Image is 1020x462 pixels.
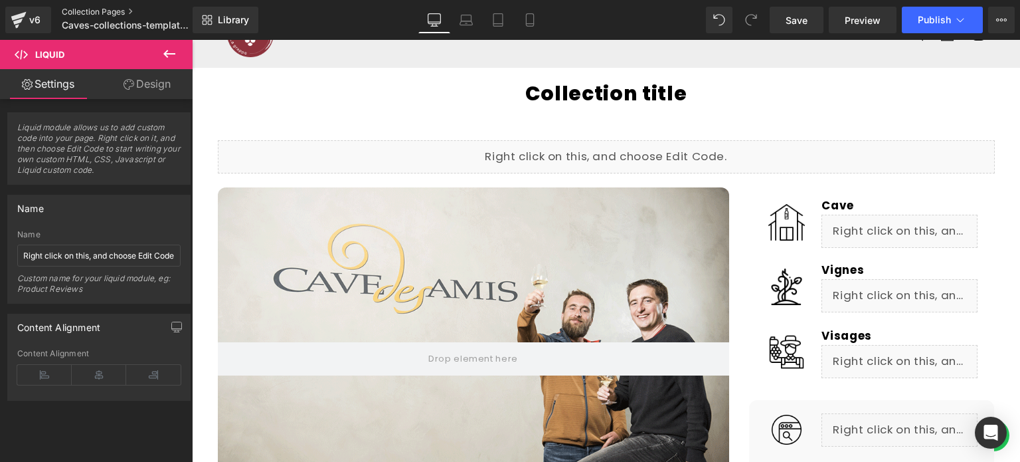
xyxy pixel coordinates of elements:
[630,222,672,238] strong: Vignes
[17,122,181,184] span: Liquid module allows us to add custom code into your page. Right click on it, and then choose Edi...
[482,7,514,33] a: Tablet
[576,294,613,330] img: vigneron
[706,7,732,33] button: Undo
[580,375,610,405] img: site internet
[218,14,249,26] span: Library
[576,229,613,265] img: vignes
[988,7,1015,33] button: More
[630,288,679,304] b: Visages
[514,7,546,33] a: Mobile
[35,49,64,60] span: Liquid
[738,7,764,33] button: Redo
[450,7,482,33] a: Laptop
[829,7,896,33] a: Preview
[786,13,807,27] span: Save
[418,7,450,33] a: Desktop
[17,273,181,303] div: Custom name for your liquid module, eg: Product Reviews
[62,20,189,31] span: Caves-collections-template-SHOP
[5,7,51,33] a: v6
[975,417,1007,449] div: Open Intercom Messenger
[17,314,100,333] div: Content Alignment
[17,349,181,358] div: Content Alignment
[193,7,258,33] a: New Library
[630,158,662,173] b: Cave
[17,230,181,239] div: Name
[576,164,613,201] img: cave
[62,7,214,17] a: Collection Pages
[27,11,43,29] div: v6
[17,195,44,214] div: Name
[99,69,195,99] a: Design
[918,15,951,25] span: Publish
[845,13,881,27] span: Preview
[902,7,983,33] button: Publish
